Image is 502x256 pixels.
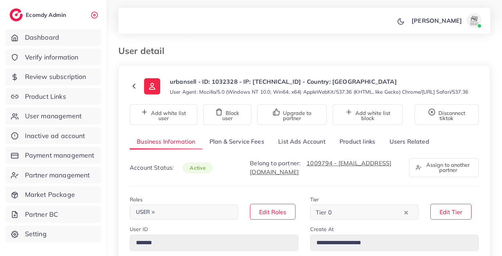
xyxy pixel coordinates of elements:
span: Product Links [25,92,66,101]
label: Tier [310,196,319,203]
p: urbansell - ID: 1032328 - IP: [TECHNICAL_ID] - Country: [GEOGRAPHIC_DATA] [170,77,468,86]
a: Market Package [6,186,101,203]
a: Product links [333,134,382,149]
h3: User detail [118,46,170,56]
span: User management [25,111,82,121]
a: Product Links [6,88,101,105]
a: Payment management [6,147,101,164]
button: Edit Roles [250,204,295,220]
span: Tier 0 [314,207,333,218]
a: User management [6,108,101,125]
p: Belong to partner: [250,159,400,176]
span: Market Package [25,190,75,199]
a: Users Related [382,134,436,149]
input: Search for option [159,207,229,218]
img: logo [10,8,23,21]
h2: Ecomdy Admin [26,11,68,18]
button: Edit Tier [430,204,471,220]
input: Search for option [334,207,402,218]
span: Payment management [25,151,94,160]
span: Partner BC [25,210,58,219]
button: Clear Selected [404,208,408,216]
a: [PERSON_NAME]avatar [408,13,484,28]
p: Account Status: [130,163,213,172]
a: Verify information [6,49,101,66]
label: Roles [130,196,143,203]
span: active [183,162,213,173]
span: USER [133,207,158,217]
button: Add white list user [130,104,197,125]
label: User ID [130,226,148,233]
small: User Agent: Mozilla/5.0 (Windows NT 10.0; Win64; x64) AppleWebKit/537.36 (KHTML, like Gecko) Chro... [170,88,468,95]
a: Review subscription [6,68,101,85]
a: 1009794 - [EMAIL_ADDRESS][DOMAIN_NAME] [250,159,391,176]
button: Upgrade to partner [257,104,327,125]
a: Inactive ad account [6,127,101,144]
img: avatar [467,13,481,28]
div: Search for option [130,205,238,220]
button: Add white list block [333,104,403,125]
a: logoEcomdy Admin [10,8,68,21]
span: Inactive ad account [25,131,85,141]
span: Setting [25,229,47,239]
div: Search for option [310,205,419,220]
p: [PERSON_NAME] [412,16,462,25]
a: Dashboard [6,29,101,46]
button: Disconnect tiktok [415,104,479,125]
a: Partner management [6,167,101,184]
button: Block user [203,104,251,125]
img: ic-user-info.36bf1079.svg [144,78,160,94]
a: Plan & Service Fees [202,134,271,149]
span: Partner management [25,170,90,180]
span: Review subscription [25,72,86,82]
span: Verify information [25,53,79,62]
a: Setting [6,226,101,242]
a: Partner BC [6,206,101,223]
label: Create At [310,226,334,233]
button: Assign to another partner [409,158,479,177]
a: Business Information [130,134,202,149]
button: Deselect USER [151,210,155,214]
span: Dashboard [25,33,59,42]
a: List Ads Account [271,134,333,149]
